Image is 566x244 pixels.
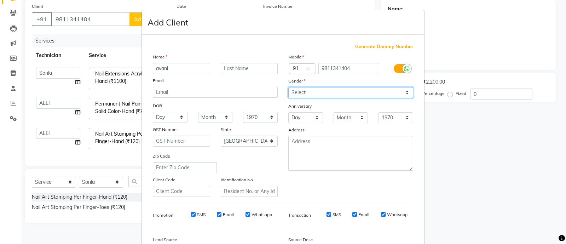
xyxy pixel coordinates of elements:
label: Client Code [153,177,175,183]
label: SMS [197,211,206,218]
h4: Add Client [148,16,188,29]
input: Client Code [153,186,210,197]
label: DOB [153,103,162,109]
input: Mobile [318,63,380,74]
label: Whatsapp [387,211,408,218]
label: Email [153,78,164,84]
input: GST Number [153,136,210,147]
input: Last Name [221,63,278,74]
input: Resident No. or Any Id [221,186,278,197]
label: Zip Code [153,153,170,159]
label: GST Number [153,126,178,133]
label: Promotion [153,212,173,219]
label: Address [288,127,305,133]
label: Mobile [288,54,304,60]
input: Enter Zip Code [153,162,216,173]
label: Email [358,211,369,218]
label: Anniversary [288,103,312,109]
label: Name [153,54,167,60]
label: Source Desc [288,237,313,243]
label: Email [223,211,234,218]
input: Email [153,87,278,98]
input: First Name [153,63,210,74]
label: Gender [288,78,305,84]
label: Lead Source [153,237,177,243]
label: Transaction [288,212,311,219]
label: Identification No. [221,177,254,183]
span: Generate Dummy Number [355,43,413,50]
label: Whatsapp [252,211,272,218]
label: State [221,126,231,133]
label: SMS [333,211,341,218]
